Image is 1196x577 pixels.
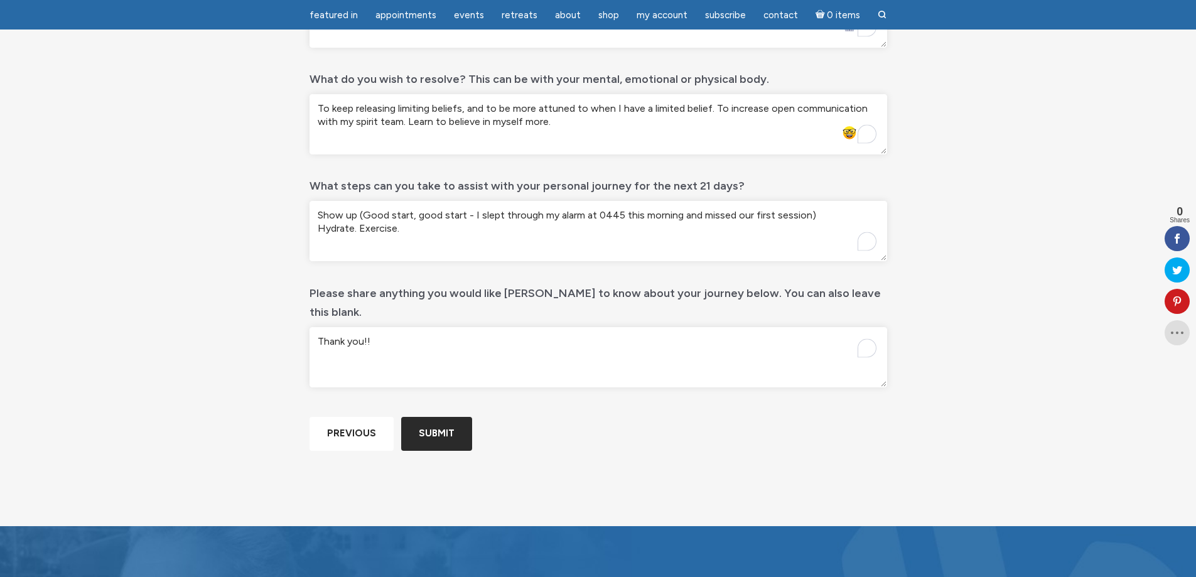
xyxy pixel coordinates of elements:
[816,9,827,21] i: Cart
[454,9,484,21] span: Events
[310,170,745,196] label: What steps can you take to assist with your personal journey for the next 21 days?
[808,2,868,28] a: Cart0 items
[827,11,860,20] span: 0 items
[375,9,436,21] span: Appointments
[763,9,798,21] span: Contact
[310,278,887,322] label: Please share anything you would like [PERSON_NAME] to know about your journey below. You can also...
[310,63,769,89] label: What do you wish to resolve? This can be with your mental, emotional or physical body.
[446,3,492,28] a: Events
[598,9,619,21] span: Shop
[302,3,365,28] a: featured in
[591,3,627,28] a: Shop
[637,9,687,21] span: My Account
[368,3,444,28] a: Appointments
[756,3,805,28] a: Contact
[698,3,753,28] a: Subscribe
[310,94,887,154] textarea: To enrich screen reader interactions, please activate Accessibility in Grammarly extension settings
[1170,217,1190,224] span: Shares
[401,417,472,450] input: Submit
[1170,206,1190,217] span: 0
[547,3,588,28] a: About
[502,9,537,21] span: Retreats
[494,3,545,28] a: Retreats
[310,201,887,261] textarea: To enrich screen reader interactions, please activate Accessibility in Grammarly extension settings
[310,417,394,450] input: Previous
[705,9,746,21] span: Subscribe
[555,9,581,21] span: About
[310,327,887,387] textarea: To enrich screen reader interactions, please activate Accessibility in Grammarly extension settings
[629,3,695,28] a: My Account
[310,9,358,21] span: featured in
